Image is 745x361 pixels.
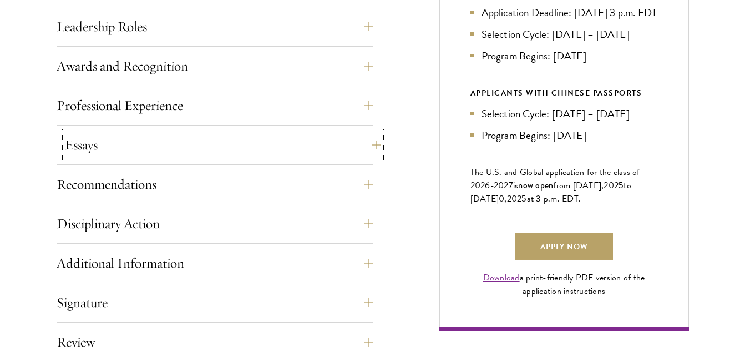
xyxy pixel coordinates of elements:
button: Professional Experience [57,92,373,119]
span: -202 [490,179,509,192]
span: 0 [499,192,504,205]
span: from [DATE], [553,179,604,192]
button: Review [57,329,373,355]
button: Essays [65,132,381,158]
span: 6 [485,179,490,192]
span: at 3 p.m. EDT. [527,192,581,205]
span: 7 [509,179,513,192]
span: 202 [604,179,619,192]
span: 202 [507,192,522,205]
span: now open [518,179,553,192]
button: Awards and Recognition [57,53,373,79]
span: 5 [619,179,624,192]
button: Additional Information [57,250,373,277]
button: Signature [57,289,373,316]
span: , [504,192,506,205]
li: Application Deadline: [DATE] 3 p.m. EDT [470,4,658,21]
li: Selection Cycle: [DATE] – [DATE] [470,106,658,122]
span: is [513,179,519,192]
button: Recommendations [57,171,373,198]
li: Selection Cycle: [DATE] – [DATE] [470,26,658,42]
span: 5 [521,192,526,205]
div: APPLICANTS WITH CHINESE PASSPORTS [470,86,658,100]
li: Program Begins: [DATE] [470,48,658,64]
a: Download [483,271,520,284]
li: Program Begins: [DATE] [470,127,658,143]
button: Disciplinary Action [57,210,373,237]
span: to [DATE] [470,179,631,205]
div: a print-friendly PDF version of the application instructions [470,271,658,298]
button: Leadership Roles [57,13,373,40]
span: The U.S. and Global application for the class of 202 [470,166,640,192]
a: Apply Now [515,233,613,260]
